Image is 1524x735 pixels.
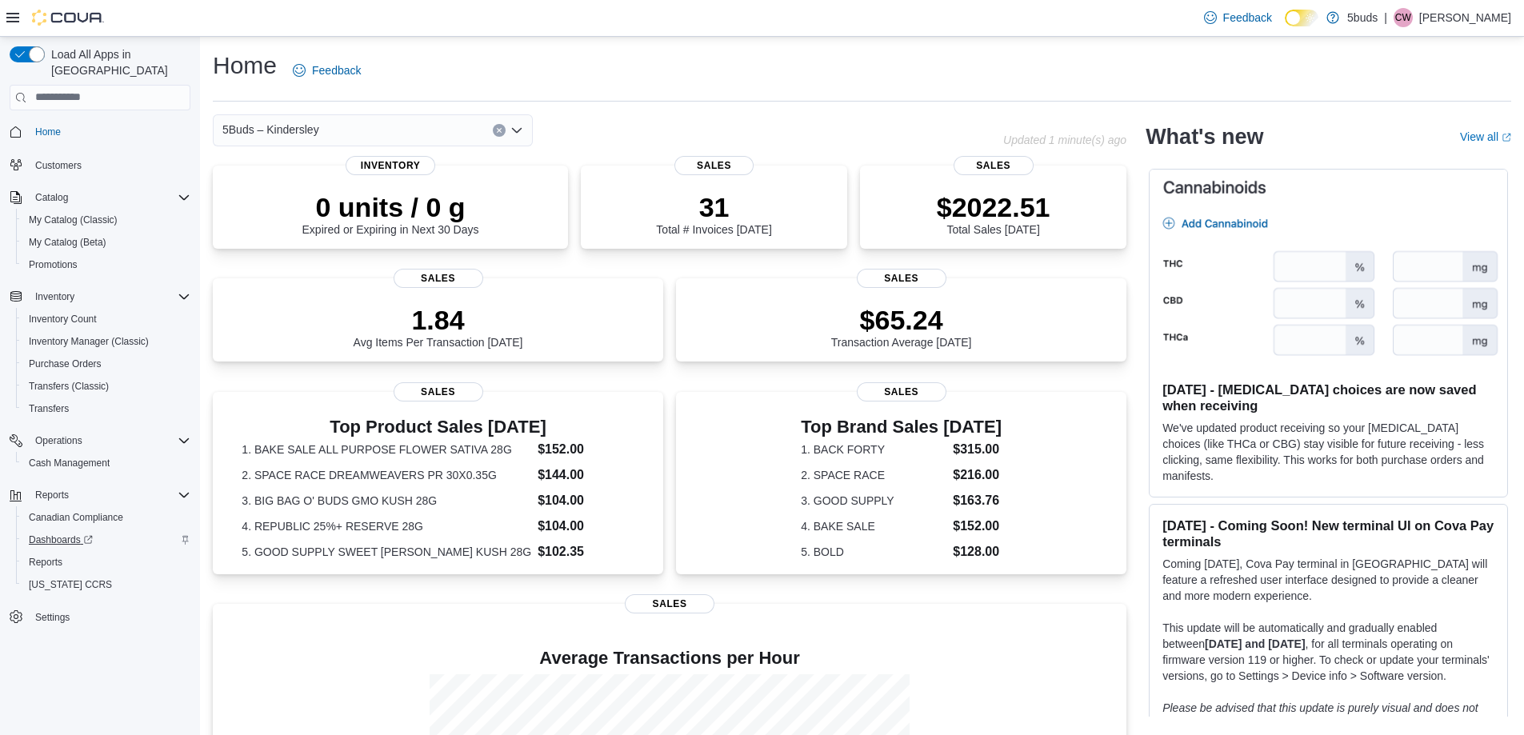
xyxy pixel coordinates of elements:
[22,399,75,418] a: Transfers
[35,159,82,172] span: Customers
[29,578,112,591] span: [US_STATE] CCRS
[538,542,634,561] dd: $102.35
[29,431,190,450] span: Operations
[953,440,1002,459] dd: $315.00
[937,191,1050,223] p: $2022.51
[1419,8,1511,27] p: [PERSON_NAME]
[312,62,361,78] span: Feedback
[354,304,523,349] div: Avg Items Per Transaction [DATE]
[29,258,78,271] span: Promotions
[394,382,483,401] span: Sales
[29,188,74,207] button: Catalog
[1384,8,1387,27] p: |
[674,156,754,175] span: Sales
[801,493,946,509] dt: 3. GOOD SUPPLY
[45,46,190,78] span: Load All Apps in [GEOGRAPHIC_DATA]
[29,122,190,142] span: Home
[29,431,89,450] button: Operations
[354,304,523,336] p: 1.84
[29,402,69,415] span: Transfers
[3,286,197,308] button: Inventory
[29,358,102,370] span: Purchase Orders
[29,556,62,569] span: Reports
[1285,10,1318,26] input: Dark Mode
[35,126,61,138] span: Home
[29,335,149,348] span: Inventory Manager (Classic)
[29,313,97,326] span: Inventory Count
[538,491,634,510] dd: $104.00
[16,506,197,529] button: Canadian Compliance
[3,153,197,176] button: Customers
[625,594,714,613] span: Sales
[1198,2,1278,34] a: Feedback
[22,210,190,230] span: My Catalog (Classic)
[801,467,946,483] dt: 2. SPACE RACE
[1394,8,1413,27] div: Courtney White
[222,120,319,139] span: 5Buds – Kindersley
[953,465,1002,485] dd: $216.00
[510,124,523,137] button: Open list of options
[22,508,190,527] span: Canadian Compliance
[16,573,197,596] button: [US_STATE] CCRS
[35,489,69,501] span: Reports
[302,191,479,223] p: 0 units / 0 g
[22,255,190,274] span: Promotions
[22,530,99,549] a: Dashboards
[1146,124,1263,150] h2: What's new
[1223,10,1272,26] span: Feedback
[22,255,84,274] a: Promotions
[22,354,108,373] a: Purchase Orders
[35,611,70,624] span: Settings
[242,518,531,534] dt: 4. REPUBLIC 25%+ RESERVE 28G
[22,575,118,594] a: [US_STATE] CCRS
[29,236,106,249] span: My Catalog (Beta)
[32,10,104,26] img: Cova
[831,304,972,349] div: Transaction Average [DATE]
[953,517,1002,536] dd: $152.00
[22,399,190,418] span: Transfers
[1502,133,1511,142] svg: External link
[22,310,103,329] a: Inventory Count
[29,287,81,306] button: Inventory
[16,209,197,231] button: My Catalog (Classic)
[3,429,197,452] button: Operations
[801,417,1002,437] h3: Top Brand Sales [DATE]
[16,529,197,551] a: Dashboards
[35,434,82,447] span: Operations
[538,440,634,459] dd: $152.00
[346,156,435,175] span: Inventory
[29,380,109,393] span: Transfers (Classic)
[242,467,531,483] dt: 2. SPACE RACE DREAMWEAVERS PR 30X0.35G
[242,493,531,509] dt: 3. BIG BAG O' BUDS GMO KUSH 28G
[29,457,110,469] span: Cash Management
[29,608,76,627] a: Settings
[954,156,1034,175] span: Sales
[22,210,124,230] a: My Catalog (Classic)
[29,511,123,524] span: Canadian Compliance
[394,269,483,288] span: Sales
[226,649,1114,668] h4: Average Transactions per Hour
[538,517,634,536] dd: $104.00
[22,233,190,252] span: My Catalog (Beta)
[3,186,197,209] button: Catalog
[22,377,115,396] a: Transfers (Classic)
[953,491,1002,510] dd: $163.76
[953,542,1002,561] dd: $128.00
[242,441,531,457] dt: 1. BAKE SALE ALL PURPOSE FLOWER SATIVA 28G
[29,156,88,175] a: Customers
[213,50,277,82] h1: Home
[16,452,197,474] button: Cash Management
[3,605,197,629] button: Settings
[3,484,197,506] button: Reports
[22,508,130,527] a: Canadian Compliance
[16,231,197,254] button: My Catalog (Beta)
[35,191,68,204] span: Catalog
[16,353,197,375] button: Purchase Orders
[22,354,190,373] span: Purchase Orders
[242,544,531,560] dt: 5. GOOD SUPPLY SWEET [PERSON_NAME] KUSH 28G
[29,122,67,142] a: Home
[22,453,116,473] a: Cash Management
[1162,701,1478,730] em: Please be advised that this update is purely visual and does not impact payment functionality.
[10,114,190,670] nav: Complex example
[35,290,74,303] span: Inventory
